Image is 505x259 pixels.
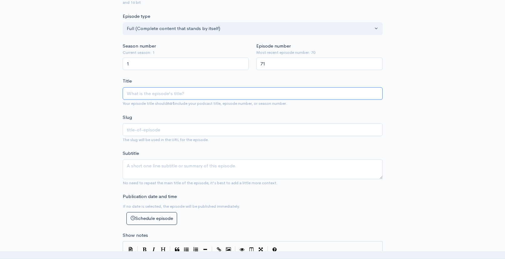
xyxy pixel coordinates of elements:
button: Toggle Fullscreen [256,245,266,254]
small: Most recent episode number: 70 [256,49,383,56]
label: Title [123,78,132,85]
input: Enter season number for this episode [123,58,249,70]
strong: not [167,101,174,106]
small: If no date is selected, the episode will be published immediately. [123,204,240,209]
button: Heading [159,245,168,254]
button: Toggle Side by Side [247,245,256,254]
i: | [268,246,268,253]
small: Current season: 1 [123,49,249,56]
button: Markdown Guide [270,245,279,254]
button: Toggle Preview [237,245,247,254]
input: Enter episode number [256,58,383,70]
small: The slug will be used in the URL for the episode. [123,137,209,142]
small: No need to repeat the main title of the episode, it's best to add a little more context. [123,180,278,185]
button: Quote [172,245,182,254]
label: Episode type [123,13,150,20]
small: Your episode title should include your podcast title, episode number, or season number. [123,101,287,106]
input: title-of-episode [123,123,383,136]
label: Episode number [256,43,291,50]
button: Italic [149,245,159,254]
button: Generic List [182,245,191,254]
label: Publication date and time [123,193,177,200]
div: Full (Complete content that stands by itself) [127,25,373,32]
i: | [137,246,138,253]
button: Numbered List [191,245,201,254]
button: Bold [140,245,149,254]
label: Show notes [123,232,148,239]
button: Create Link [214,245,224,254]
button: Schedule episode [126,212,177,225]
label: Slug [123,114,132,121]
label: Season number [123,43,156,50]
button: Insert Horizontal Line [201,245,210,254]
button: Full (Complete content that stands by itself) [123,22,383,35]
button: Insert Show Notes Template [126,244,135,254]
button: Insert Image [224,245,233,254]
input: What is the episode's title? [123,87,383,100]
label: Subtitle [123,150,139,157]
